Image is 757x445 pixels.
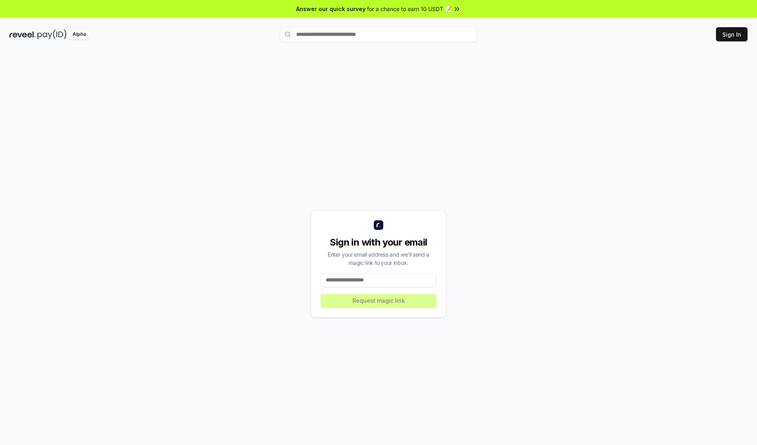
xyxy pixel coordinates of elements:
img: pay_id [37,30,67,39]
span: for a chance to earn 10 USDT 📝 [367,5,451,13]
div: Enter your email address and we’ll send a magic link to your inbox. [321,250,436,267]
img: logo_small [374,220,383,230]
img: reveel_dark [9,30,36,39]
span: Answer our quick survey [296,5,365,13]
div: Alpha [68,30,90,39]
div: Sign in with your email [321,236,436,249]
button: Sign In [716,27,748,41]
